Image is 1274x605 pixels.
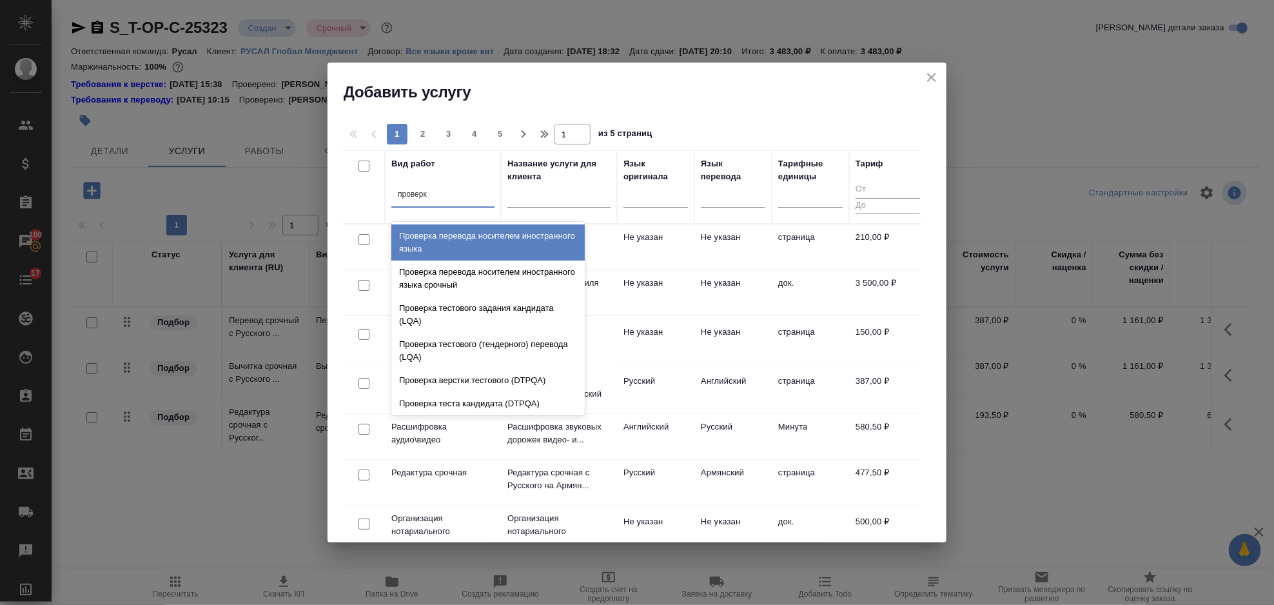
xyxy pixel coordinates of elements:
[391,512,495,551] p: Организация нотариального удостоверен...
[617,319,694,364] td: Не указан
[849,509,926,554] td: 500,00 ₽
[464,124,485,144] button: 4
[922,68,941,87] button: close
[464,128,485,141] span: 4
[507,157,611,183] div: Название услуги для клиента
[598,126,652,144] span: из 5 страниц
[391,224,585,261] div: Проверка перевода носителем иностранного языка
[701,157,765,183] div: Язык перевода
[772,414,849,459] td: Минута
[772,270,849,315] td: док.
[772,224,849,270] td: страница
[617,414,694,459] td: Английский
[413,128,433,141] span: 2
[490,128,511,141] span: 5
[438,124,459,144] button: 3
[617,509,694,554] td: Не указан
[778,157,843,183] div: Тарифные единицы
[849,460,926,505] td: 477,50 ₽
[623,157,688,183] div: Язык оригинала
[507,466,611,492] p: Редактура срочная с Русского на Армян...
[391,392,585,415] div: Проверка теста кандидата (DTPQA)
[344,82,946,103] h2: Добавить услугу
[391,466,495,479] p: Редактура срочная
[391,421,495,446] p: Расшифровка аудио\видео
[438,128,459,141] span: 3
[849,224,926,270] td: 210,00 ₽
[694,460,772,505] td: Армянский
[856,182,920,198] input: От
[507,512,611,551] p: Организация нотариального удостоверен...
[772,368,849,413] td: страница
[772,509,849,554] td: док.
[490,124,511,144] button: 5
[391,157,435,170] div: Вид работ
[849,414,926,459] td: 580,50 ₽
[856,157,883,170] div: Тариф
[849,319,926,364] td: 150,00 ₽
[617,460,694,505] td: Русский
[617,224,694,270] td: Не указан
[856,198,920,214] input: До
[617,368,694,413] td: Русский
[694,224,772,270] td: Не указан
[694,414,772,459] td: Русский
[391,333,585,369] div: Проверка тестового (тендерного) перевода (LQA)
[772,460,849,505] td: страница
[391,297,585,333] div: Проверка тестового задания кандидата (LQA)
[694,319,772,364] td: Не указан
[772,319,849,364] td: страница
[849,368,926,413] td: 387,00 ₽
[413,124,433,144] button: 2
[849,270,926,315] td: 3 500,00 ₽
[507,421,611,446] p: Расшифровка звуковых дорожек видео- и...
[694,368,772,413] td: Английский
[391,369,585,392] div: Проверка верстки тестового (DTPQA)
[694,270,772,315] td: Не указан
[694,509,772,554] td: Не указан
[391,261,585,297] div: Проверка перевода носителем иностранного языка срочный
[617,270,694,315] td: Не указан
